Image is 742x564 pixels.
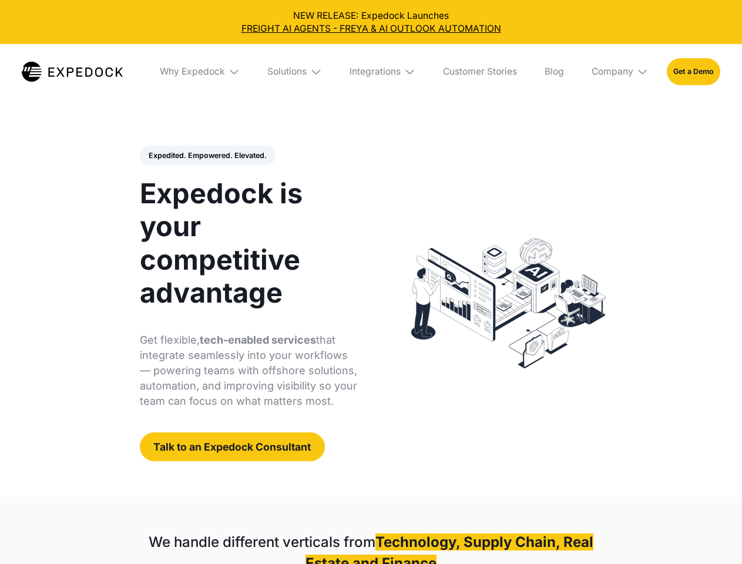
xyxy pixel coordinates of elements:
div: Solutions [258,44,331,99]
a: FREIGHT AI AGENTS - FREYA & AI OUTLOOK AUTOMATION [9,22,733,35]
iframe: Chat Widget [683,508,742,564]
a: Blog [535,44,573,99]
div: Integrations [350,66,401,78]
div: Why Expedock [150,44,249,99]
div: Company [582,44,657,99]
a: Talk to an Expedock Consultant [140,432,325,461]
p: Get flexible, that integrate seamlessly into your workflows — powering teams with offshore soluti... [140,333,358,409]
div: Integrations [340,44,425,99]
div: Company [592,66,633,78]
a: Customer Stories [434,44,526,99]
h1: Expedock is your competitive advantage [140,177,358,309]
a: Get a Demo [667,58,720,85]
div: Solutions [267,66,307,78]
strong: tech-enabled services [200,334,316,346]
div: Why Expedock [160,66,225,78]
div: NEW RELEASE: Expedock Launches [9,9,733,35]
strong: We handle different verticals from [149,533,375,550]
